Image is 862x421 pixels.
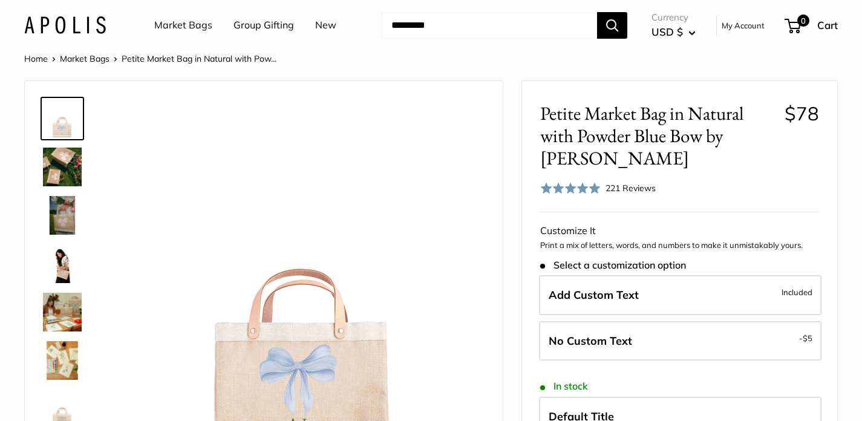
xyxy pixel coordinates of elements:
nav: Breadcrumb [24,51,276,67]
input: Search... [382,12,597,39]
span: Petite Market Bag in Natural with Powder Blue Bow by [PERSON_NAME] [540,102,775,170]
a: Market Bags [154,16,212,34]
img: Petite Market Bag in Natural with Powder Blue Bow by Amy Logsdon [43,196,82,235]
a: Petite Market Bag in Natural with Powder Blue Bow by Amy Logsdon [41,242,84,286]
span: Add Custom Text [549,288,639,302]
img: Petite Market Bag in Natural with Powder Blue Bow by Amy Logsdon [43,148,82,186]
span: $78 [785,102,819,125]
span: Currency [651,9,696,26]
button: USD $ [651,22,696,42]
span: Cart [817,19,838,31]
span: Select a customization option [540,259,686,271]
a: Home [24,53,48,64]
a: Petite Market Bag in Natural with Powder Blue Bow by Amy Logsdon [41,339,84,382]
a: Petite Market Bag in Natural with Powder Blue Bow by Amy Logsdon [41,145,84,189]
a: 0 Cart [786,16,838,35]
span: Included [782,285,812,299]
label: Leave Blank [539,321,821,361]
p: Print a mix of letters, words, and numbers to make it unmistakably yours. [540,240,819,252]
img: Petite Market Bag in Natural with Powder Blue Bow by Amy Logsdon [43,99,82,138]
a: New [315,16,336,34]
a: Petite Market Bag in Natural with Powder Blue Bow by Amy Logsdon [41,290,84,334]
span: Petite Market Bag in Natural with Pow... [122,53,276,64]
span: 221 Reviews [606,183,656,194]
button: Search [597,12,627,39]
img: Petite Market Bag in Natural with Powder Blue Bow by Amy Logsdon [43,341,82,380]
a: Group Gifting [233,16,294,34]
span: $5 [803,333,812,343]
div: Customize It [540,222,819,240]
label: Add Custom Text [539,275,821,315]
img: Petite Market Bag in Natural with Powder Blue Bow by Amy Logsdon [43,244,82,283]
span: USD $ [651,25,683,38]
span: 0 [797,15,809,27]
a: Petite Market Bag in Natural with Powder Blue Bow by Amy Logsdon [41,97,84,140]
a: Petite Market Bag in Natural with Powder Blue Bow by Amy Logsdon [41,194,84,237]
a: Market Bags [60,53,109,64]
span: In stock [540,380,588,392]
a: My Account [722,18,765,33]
img: Apolis [24,16,106,34]
span: No Custom Text [549,334,632,348]
span: - [799,331,812,345]
img: Petite Market Bag in Natural with Powder Blue Bow by Amy Logsdon [43,293,82,331]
